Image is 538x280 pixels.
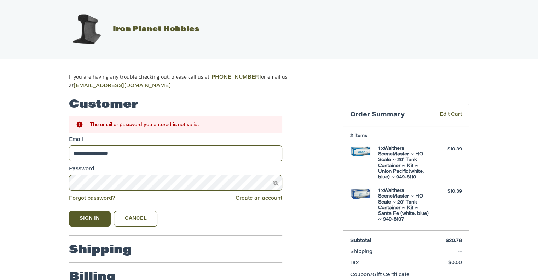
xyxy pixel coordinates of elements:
[350,272,462,279] div: Coupon/Gift Certificate
[446,239,462,244] span: $20.78
[69,73,310,90] p: If you are having any trouble checking out, please call us at or email us at
[69,136,282,144] label: Email
[69,243,132,257] h2: Shipping
[434,188,462,195] div: $10.39
[434,146,462,153] div: $10.39
[74,84,171,88] a: [EMAIL_ADDRESS][DOMAIN_NAME]
[62,26,199,33] a: Iron Planet Hobbies
[69,166,282,173] label: Password
[69,211,111,227] button: Sign In
[209,75,261,80] a: [PHONE_NUMBER]
[350,250,372,255] span: Shipping
[429,111,462,119] a: Edit Cart
[90,121,276,128] div: The email or password you entered is not valid.
[378,188,432,223] h4: 1 x Walthers SceneMaster ~ HO Scale ~ 20' Tank Container ~ Kit ~ Santa Fe (white, blue) ~ 949-8107
[113,26,199,33] span: Iron Planet Hobbies
[114,211,157,227] a: Cancel
[458,250,462,255] span: --
[448,261,462,265] span: $0.00
[69,12,104,47] img: Iron Planet Hobbies
[69,98,138,112] h2: Customer
[350,261,359,265] span: Tax
[350,133,462,139] h3: 2 Items
[378,146,432,181] h4: 1 x Walthers SceneMaster ~ HO Scale ~ 20' Tank Container ~ Kit ~ Union Pacific(white, blue) ~ 949...
[236,196,282,201] a: Create an account
[350,239,371,244] span: Subtotal
[69,196,115,201] a: Forgot password?
[350,111,429,119] h3: Order Summary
